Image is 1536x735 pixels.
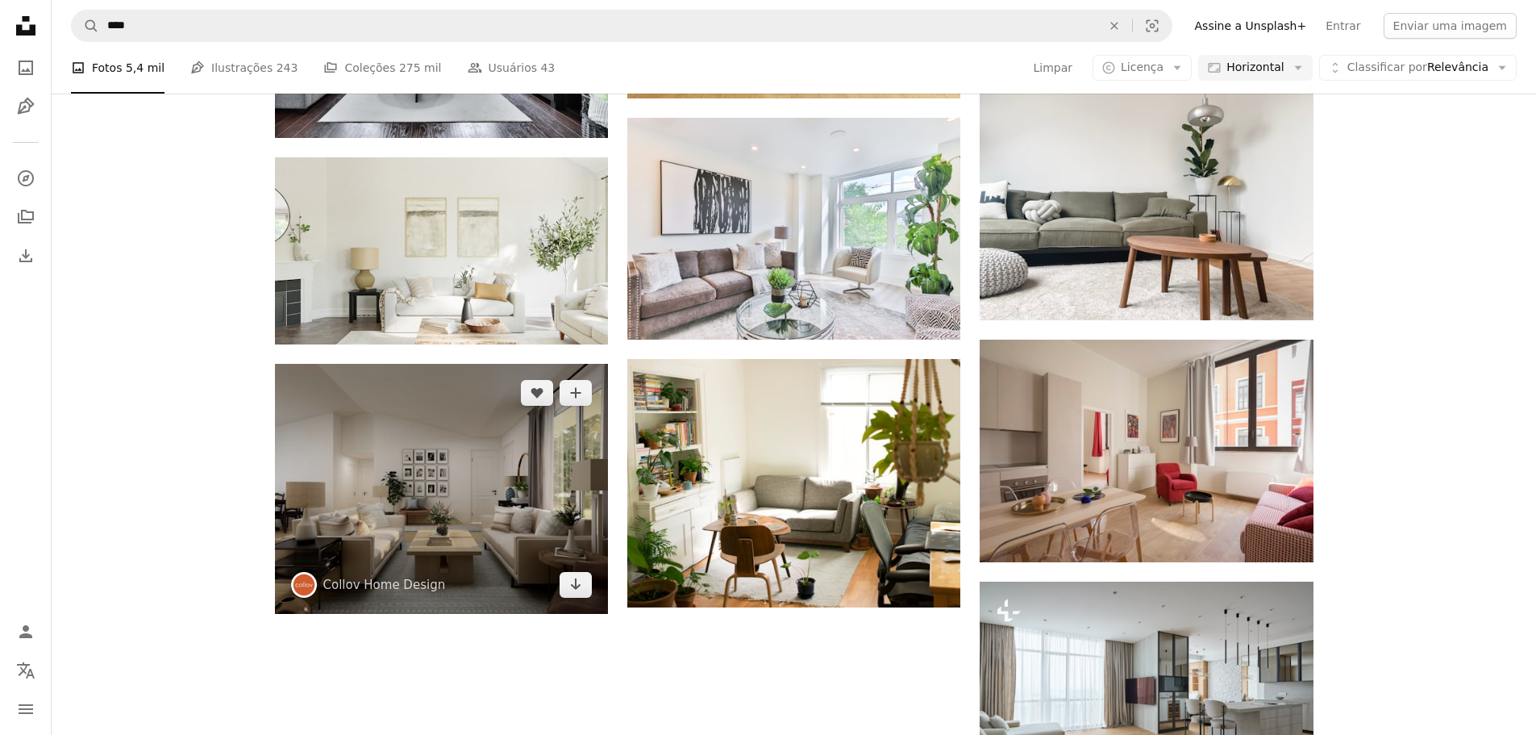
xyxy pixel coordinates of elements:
[1384,13,1517,39] button: Enviar uma imagem
[1347,61,1427,73] span: Classificar por
[10,616,42,648] a: Entrar / Cadastrar-se
[560,572,592,598] a: Baixar
[323,42,441,94] a: Coleções 275 mil
[980,685,1313,700] a: uma sala de estar cheia de móveis e uma TV de tela plana
[291,572,317,598] img: Ir para o perfil de Collov Home Design
[1121,61,1163,73] span: Licença
[627,221,960,236] a: conjunto de sofá de tecido marrom
[10,52,42,84] a: Fotos
[1133,10,1172,41] button: Pesquisa visual
[1032,55,1073,81] button: Limpar
[10,90,42,123] a: Ilustrações
[277,59,298,77] span: 243
[10,693,42,725] button: Menu
[468,42,556,94] a: Usuários 43
[10,240,42,272] a: Histórico de downloads
[1185,13,1317,39] a: Assine a Unsplash+
[10,162,42,194] a: Explorar
[275,157,608,345] img: uma sala de estar cheia de móveis e uma lareira
[1347,60,1488,76] span: Relevância
[1319,55,1517,81] button: Classificar porRelevância
[190,42,298,94] a: Ilustrações 243
[10,10,42,45] a: Início — Unsplash
[10,201,42,233] a: Coleções
[980,70,1313,320] img: sofá cinzento de 2 lugares perto da mesa de centro de madeira marrom
[275,364,608,614] img: sala de estar com conjunto de sofá branco e planta em vaso verde
[521,380,553,406] button: Curtir
[627,359,960,608] img: tecido cinza loveseat perto da mesa de madeira marrom
[1226,60,1284,76] span: Horizontal
[275,481,608,495] a: sala de estar com conjunto de sofá branco e planta em vaso verde
[980,340,1313,562] img: quarto arrumado cheio de móveis
[72,10,99,41] button: Pesquise na Unsplash
[323,577,446,593] a: Collov Home Design
[980,188,1313,203] a: sofá cinzento de 2 lugares perto da mesa de centro de madeira marrom
[980,443,1313,457] a: quarto arrumado cheio de móveis
[1316,13,1370,39] a: Entrar
[627,118,960,340] img: conjunto de sofá de tecido marrom
[540,59,555,77] span: 43
[10,654,42,687] button: Idioma
[1198,55,1312,81] button: Horizontal
[627,475,960,490] a: tecido cinza loveseat perto da mesa de madeira marrom
[399,59,442,77] span: 275 mil
[71,10,1172,42] form: Pesquise conteúdo visual em todo o site
[1093,55,1192,81] button: Licença
[1097,10,1132,41] button: Limpar
[560,380,592,406] button: Adicionar à coleção
[275,243,608,257] a: uma sala de estar cheia de móveis e uma lareira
